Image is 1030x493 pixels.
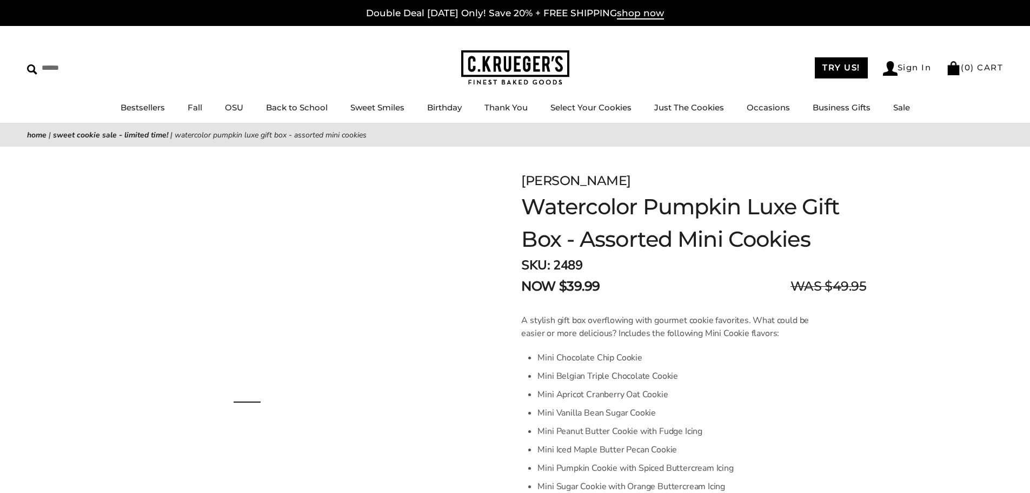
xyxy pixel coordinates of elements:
[946,62,1003,73] a: (0) CART
[537,349,817,367] li: Mini Chocolate Chip Cookie
[537,404,817,422] li: Mini Vanilla Bean Sugar Cookie
[883,61,898,76] img: Account
[27,60,156,76] input: Search
[813,102,870,113] a: Business Gifts
[27,129,1003,141] nav: breadcrumbs
[946,61,961,75] img: Bag
[537,367,817,385] li: Mini Belgian Triple Chocolate Cookie
[815,57,868,78] a: TRY US!
[521,190,866,255] h1: Watercolor Pumpkin Luxe Gift Box - Assorted Mini Cookies
[175,130,367,140] span: Watercolor Pumpkin Luxe Gift Box - Assorted Mini Cookies
[537,459,817,477] li: Mini Pumpkin Cookie with Spiced Buttercream Icing
[427,102,462,113] a: Birthday
[521,314,817,340] p: A stylish gift box overflowing with gourmet cookie favorites. What could be easier or more delici...
[461,50,569,86] img: C.KRUEGER'S
[188,102,202,113] a: Fall
[27,64,37,75] img: Search
[790,277,866,296] span: WAS $49.95
[27,130,46,140] a: Home
[654,102,724,113] a: Just The Cookies
[49,130,51,140] span: |
[537,441,817,459] li: Mini Iced Maple Butter Pecan Cookie
[747,102,790,113] a: Occasions
[53,130,168,140] a: Sweet Cookie Sale - Limited Time!
[893,102,910,113] a: Sale
[366,8,664,19] a: Double Deal [DATE] Only! Save 20% + FREE SHIPPINGshop now
[484,102,528,113] a: Thank You
[225,102,243,113] a: OSU
[170,130,172,140] span: |
[521,277,600,296] span: NOW $39.99
[521,171,866,190] div: [PERSON_NAME]
[266,102,328,113] a: Back to School
[350,102,404,113] a: Sweet Smiles
[553,257,582,274] span: 2489
[537,422,817,441] li: Mini Peanut Butter Cookie with Fudge Icing
[883,61,932,76] a: Sign In
[617,8,664,19] span: shop now
[965,62,971,73] span: 0
[521,257,550,274] strong: SKU:
[121,102,165,113] a: Bestsellers
[550,102,632,113] a: Select Your Cookies
[537,385,817,404] li: Mini Apricot Cranberry Oat Cookie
